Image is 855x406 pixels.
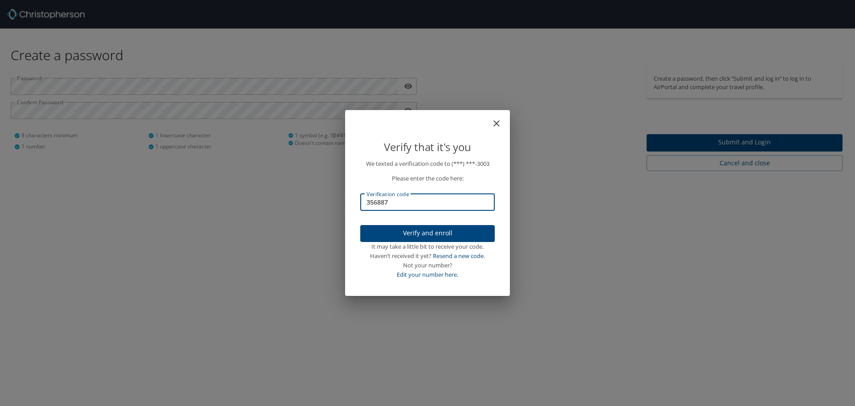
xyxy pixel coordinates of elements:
[496,114,506,124] button: close
[360,251,495,261] div: Haven’t received it yet?
[360,159,495,168] p: We texted a verification code to (***) ***- 3003
[360,139,495,156] p: Verify that it's you
[397,271,458,279] a: Edit your number here.
[360,225,495,242] button: Verify and enroll
[360,174,495,183] p: Please enter the code here:
[360,261,495,270] div: Not your number?
[433,252,485,260] a: Resend a new code.
[367,228,488,239] span: Verify and enroll
[360,242,495,251] div: It may take a little bit to receive your code.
